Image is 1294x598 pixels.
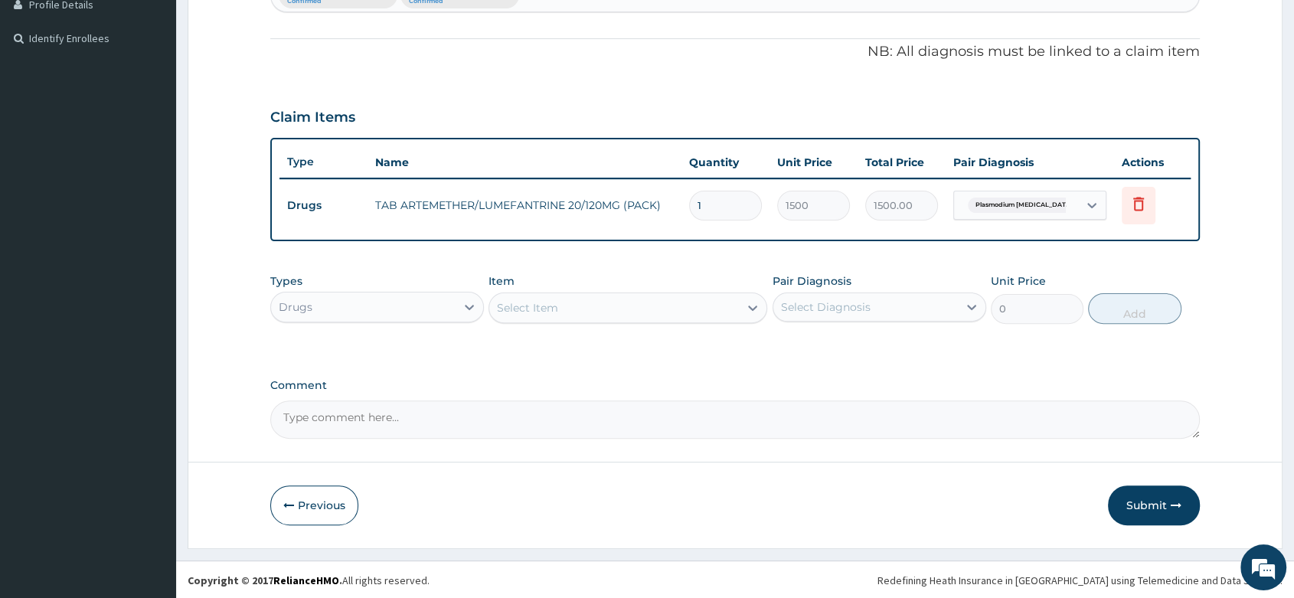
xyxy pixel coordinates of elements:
button: Previous [270,485,358,525]
label: Types [270,275,302,288]
div: Select Item [497,300,558,315]
textarea: Type your message and hit 'Enter' [8,418,292,472]
th: Quantity [681,147,770,178]
td: TAB ARTEMETHER/LUMEFANTRINE 20/120MG (PACK) [368,190,681,221]
span: We're online! [89,193,211,348]
h3: Claim Items [270,109,355,126]
label: Comment [270,379,1200,392]
td: Drugs [279,191,368,220]
div: Minimize live chat window [251,8,288,44]
div: Redefining Heath Insurance in [GEOGRAPHIC_DATA] using Telemedicine and Data Science! [877,573,1283,588]
img: d_794563401_company_1708531726252_794563401 [28,77,62,115]
label: Item [489,273,515,289]
div: Select Diagnosis [781,299,871,315]
th: Pair Diagnosis [946,147,1114,178]
th: Type [279,148,368,176]
p: NB: All diagnosis must be linked to a claim item [270,42,1200,62]
label: Pair Diagnosis [773,273,851,289]
label: Unit Price [991,273,1046,289]
th: Total Price [858,147,946,178]
strong: Copyright © 2017 . [188,573,342,587]
div: Drugs [279,299,312,315]
th: Unit Price [770,147,858,178]
th: Name [368,147,681,178]
th: Actions [1114,147,1191,178]
div: Chat with us now [80,86,257,106]
button: Add [1088,293,1181,324]
span: Plasmodium [MEDICAL_DATA] witho... [968,198,1103,213]
button: Submit [1108,485,1200,525]
a: RelianceHMO [273,573,339,587]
